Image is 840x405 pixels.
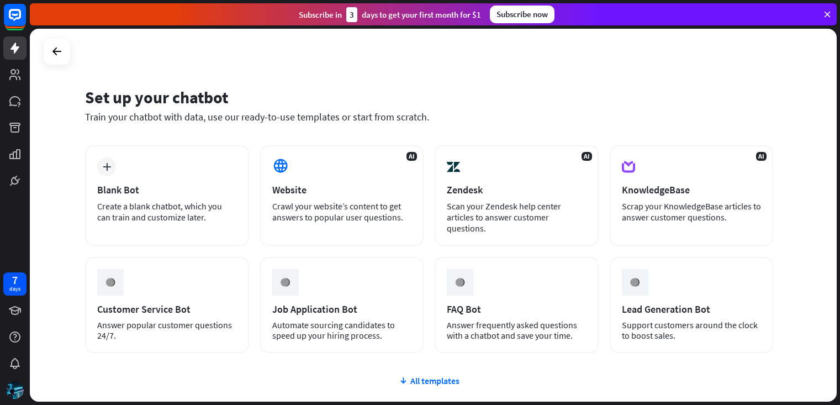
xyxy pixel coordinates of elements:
[490,6,554,23] div: Subscribe now
[3,272,27,296] a: 7 days
[12,275,18,285] div: 7
[9,285,20,293] div: days
[346,7,357,22] div: 3
[299,7,481,22] div: Subscribe in days to get your first month for $1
